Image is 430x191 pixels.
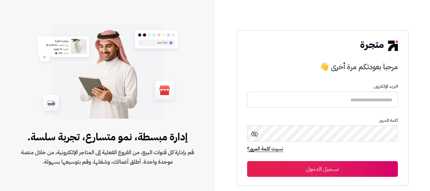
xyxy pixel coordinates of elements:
[247,118,398,123] p: كلمة المرور
[247,145,283,154] a: نسيت كلمة المرور؟
[20,148,195,166] span: قم بإدارة كل قنوات البيع، من الفروع الفعلية إلى المتاجر الإلكترونية، من خلال منصة موحدة واحدة. أط...
[247,60,398,73] h3: مرحبا بعودتكم مرة أخرى 👋
[360,41,398,51] img: logo-2.png
[247,84,398,89] p: البريد الإلكترونى
[20,129,195,144] span: إدارة مبسطة، نمو متسارع، تجربة سلسة.
[247,161,398,177] button: تسجيل الدخول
